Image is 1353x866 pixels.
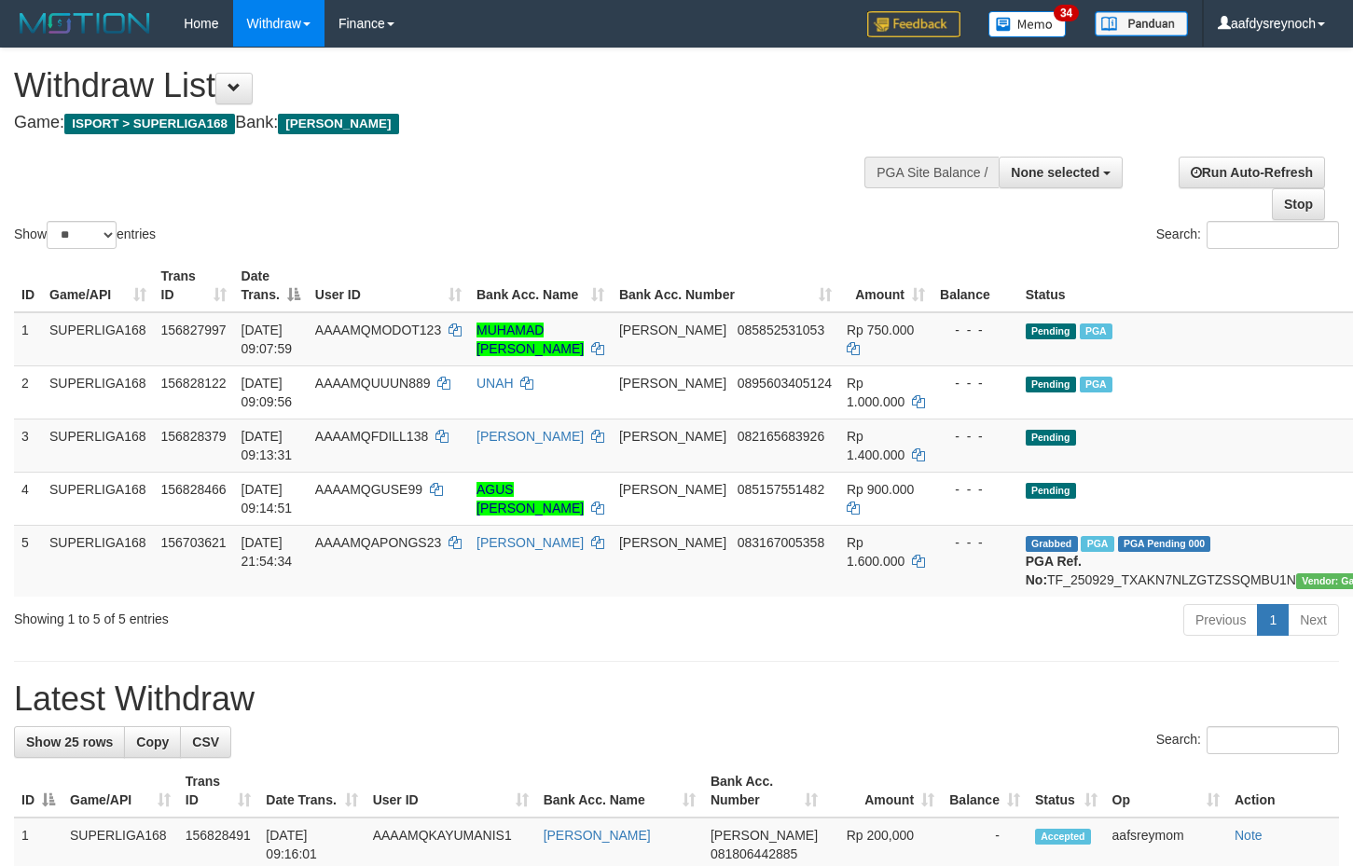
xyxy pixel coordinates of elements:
[738,376,832,391] span: Copy 0895603405124 to clipboard
[1227,764,1339,818] th: Action
[242,535,293,569] span: [DATE] 21:54:34
[1095,11,1188,36] img: panduan.png
[932,259,1018,312] th: Balance
[14,67,883,104] h1: Withdraw List
[847,323,914,337] span: Rp 750.000
[315,323,441,337] span: AAAAMQMODOT123
[476,323,584,356] a: MUHAMAD [PERSON_NAME]
[136,735,169,749] span: Copy
[619,376,726,391] span: [PERSON_NAME]
[847,482,914,497] span: Rp 900.000
[1118,536,1211,552] span: PGA Pending
[1011,165,1099,180] span: None selected
[940,427,1011,446] div: - - -
[1026,536,1078,552] span: Grabbed
[1105,764,1227,818] th: Op: activate to sort column ascending
[42,365,154,419] td: SUPERLIGA168
[711,846,797,861] span: Copy 081806442885 to clipboard
[161,482,227,497] span: 156828466
[154,259,234,312] th: Trans ID: activate to sort column ascending
[940,533,1011,552] div: - - -
[42,472,154,525] td: SUPERLIGA168
[940,480,1011,499] div: - - -
[703,764,825,818] th: Bank Acc. Number: activate to sort column ascending
[612,259,839,312] th: Bank Acc. Number: activate to sort column ascending
[1288,604,1339,636] a: Next
[42,525,154,597] td: SUPERLIGA168
[619,429,726,444] span: [PERSON_NAME]
[14,9,156,37] img: MOTION_logo.png
[315,376,431,391] span: AAAAMQUUUN889
[42,259,154,312] th: Game/API: activate to sort column ascending
[14,472,42,525] td: 4
[1054,5,1079,21] span: 34
[366,764,536,818] th: User ID: activate to sort column ascending
[1026,554,1082,587] b: PGA Ref. No:
[847,429,904,462] span: Rp 1.400.000
[161,376,227,391] span: 156828122
[14,365,42,419] td: 2
[278,114,398,134] span: [PERSON_NAME]
[14,312,42,366] td: 1
[47,221,117,249] select: Showentries
[1156,726,1339,754] label: Search:
[242,482,293,515] span: [DATE] 09:14:51
[14,764,62,818] th: ID: activate to sort column descending
[42,312,154,366] td: SUPERLIGA168
[242,376,293,409] span: [DATE] 09:09:56
[1272,188,1325,220] a: Stop
[161,535,227,550] span: 156703621
[14,259,42,312] th: ID
[192,735,219,749] span: CSV
[847,376,904,409] span: Rp 1.000.000
[242,429,293,462] span: [DATE] 09:13:31
[867,11,960,37] img: Feedback.jpg
[1156,221,1339,249] label: Search:
[26,735,113,749] span: Show 25 rows
[738,323,824,337] span: Copy 085852531053 to clipboard
[619,535,726,550] span: [PERSON_NAME]
[14,680,1339,718] h1: Latest Withdraw
[1207,221,1339,249] input: Search:
[14,419,42,472] td: 3
[839,259,932,312] th: Amount: activate to sort column ascending
[864,157,999,188] div: PGA Site Balance /
[1026,323,1076,339] span: Pending
[315,429,428,444] span: AAAAMQFDILL138
[711,828,818,843] span: [PERSON_NAME]
[1026,483,1076,499] span: Pending
[14,525,42,597] td: 5
[476,482,584,515] a: AGUS [PERSON_NAME]
[14,602,550,628] div: Showing 1 to 5 of 5 entries
[1235,828,1263,843] a: Note
[161,323,227,337] span: 156827997
[64,114,235,134] span: ISPORT > SUPERLIGA168
[42,419,154,472] td: SUPERLIGA168
[62,764,178,818] th: Game/API: activate to sort column ascending
[619,323,726,337] span: [PERSON_NAME]
[258,764,365,818] th: Date Trans.: activate to sort column ascending
[308,259,469,312] th: User ID: activate to sort column ascending
[942,764,1028,818] th: Balance: activate to sort column ascending
[1026,377,1076,392] span: Pending
[1028,764,1105,818] th: Status: activate to sort column ascending
[738,482,824,497] span: Copy 085157551482 to clipboard
[1080,323,1112,339] span: Marked by aafheankoy
[476,429,584,444] a: [PERSON_NAME]
[1026,430,1076,446] span: Pending
[14,114,883,132] h4: Game: Bank:
[738,429,824,444] span: Copy 082165683926 to clipboard
[847,535,904,569] span: Rp 1.600.000
[180,726,231,758] a: CSV
[536,764,703,818] th: Bank Acc. Name: activate to sort column ascending
[315,482,422,497] span: AAAAMQGUSE99
[1257,604,1289,636] a: 1
[988,11,1067,37] img: Button%20Memo.svg
[940,374,1011,392] div: - - -
[825,764,942,818] th: Amount: activate to sort column ascending
[1080,377,1112,392] span: Marked by aafheankoy
[476,535,584,550] a: [PERSON_NAME]
[476,376,514,391] a: UNAH
[940,321,1011,339] div: - - -
[14,221,156,249] label: Show entries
